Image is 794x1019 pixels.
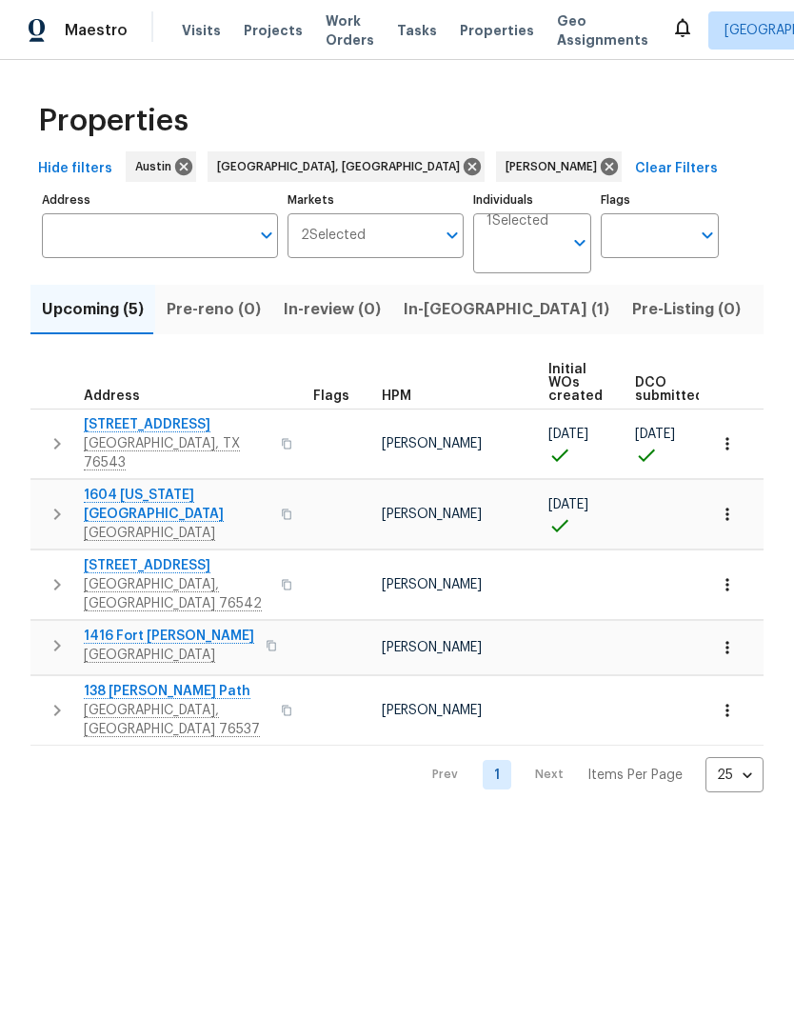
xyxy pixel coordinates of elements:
[253,222,280,249] button: Open
[382,641,482,654] span: [PERSON_NAME]
[244,21,303,40] span: Projects
[288,194,465,206] label: Markets
[382,578,482,591] span: [PERSON_NAME]
[301,228,366,244] span: 2 Selected
[473,194,591,206] label: Individuals
[587,766,683,785] p: Items Per Page
[601,194,719,206] label: Flags
[548,498,588,511] span: [DATE]
[135,157,179,176] span: Austin
[42,296,144,323] span: Upcoming (5)
[382,508,482,521] span: [PERSON_NAME]
[38,157,112,181] span: Hide filters
[635,157,718,181] span: Clear Filters
[460,21,534,40] span: Properties
[382,390,411,403] span: HPM
[705,750,764,800] div: 25
[486,213,548,230] span: 1 Selected
[167,296,261,323] span: Pre-reno (0)
[84,390,140,403] span: Address
[397,24,437,37] span: Tasks
[404,296,609,323] span: In-[GEOGRAPHIC_DATA] (1)
[284,296,381,323] span: In-review (0)
[627,151,725,187] button: Clear Filters
[382,437,482,450] span: [PERSON_NAME]
[557,11,648,50] span: Geo Assignments
[548,428,588,441] span: [DATE]
[496,151,622,182] div: [PERSON_NAME]
[566,230,593,256] button: Open
[326,11,374,50] span: Work Orders
[548,363,603,403] span: Initial WOs created
[635,376,704,403] span: DCO submitted
[182,21,221,40] span: Visits
[439,222,466,249] button: Open
[414,757,764,792] nav: Pagination Navigation
[506,157,605,176] span: [PERSON_NAME]
[208,151,485,182] div: [GEOGRAPHIC_DATA], [GEOGRAPHIC_DATA]
[483,760,511,789] a: Goto page 1
[65,21,128,40] span: Maestro
[635,428,675,441] span: [DATE]
[382,704,482,717] span: [PERSON_NAME]
[694,222,721,249] button: Open
[42,194,278,206] label: Address
[30,151,120,187] button: Hide filters
[38,111,189,130] span: Properties
[632,296,741,323] span: Pre-Listing (0)
[217,157,467,176] span: [GEOGRAPHIC_DATA], [GEOGRAPHIC_DATA]
[126,151,196,182] div: Austin
[313,390,349,403] span: Flags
